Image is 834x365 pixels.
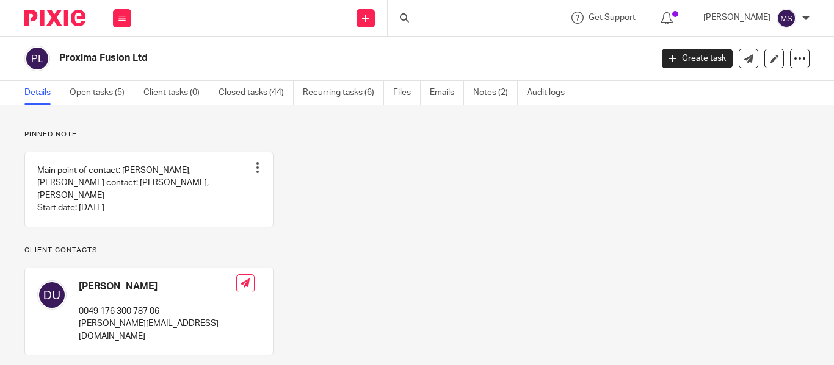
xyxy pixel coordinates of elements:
[24,81,60,105] a: Details
[37,280,67,310] img: svg%3E
[589,13,636,22] span: Get Support
[739,49,758,68] a: Send new email
[393,81,421,105] a: Files
[79,280,236,293] h4: [PERSON_NAME]
[24,10,85,26] img: Pixie
[24,130,274,140] p: Pinned note
[303,81,384,105] a: Recurring tasks (6)
[24,46,50,71] img: svg%3E
[662,49,733,68] a: Create task
[219,81,294,105] a: Closed tasks (44)
[703,12,771,24] p: [PERSON_NAME]
[79,317,236,342] p: [PERSON_NAME][EMAIL_ADDRESS][DOMAIN_NAME]
[143,81,209,105] a: Client tasks (0)
[430,81,464,105] a: Emails
[527,81,574,105] a: Audit logs
[24,246,274,255] p: Client contacts
[764,49,784,68] a: Edit client
[79,305,236,317] p: 0049 176 300 787 06
[473,81,518,105] a: Notes (2)
[59,52,527,65] h2: Proxima Fusion Ltd
[70,81,134,105] a: Open tasks (5)
[777,9,796,28] img: svg%3E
